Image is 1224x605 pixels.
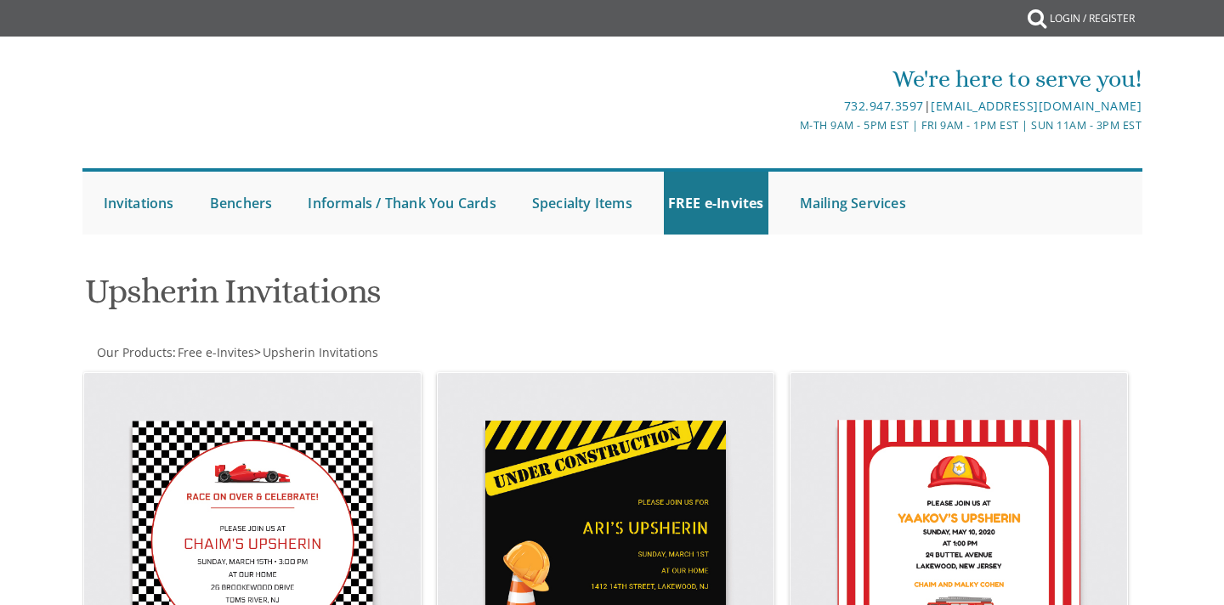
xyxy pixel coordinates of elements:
a: Invitations [99,172,178,235]
a: Free e-Invites [176,344,254,360]
a: Specialty Items [528,172,637,235]
div: We're here to serve you! [436,62,1142,96]
a: Benchers [206,172,277,235]
h1: Upsherin Invitations [85,273,779,323]
a: Mailing Services [796,172,910,235]
span: Free e-Invites [178,344,254,360]
div: | [436,96,1142,116]
a: Informals / Thank You Cards [303,172,500,235]
div: : [82,344,613,361]
a: Upsherin Invitations [261,344,378,360]
a: Our Products [95,344,173,360]
a: [EMAIL_ADDRESS][DOMAIN_NAME] [931,98,1142,114]
a: FREE e-Invites [664,172,768,235]
div: M-Th 9am - 5pm EST | Fri 9am - 1pm EST | Sun 11am - 3pm EST [436,116,1142,134]
span: Upsherin Invitations [263,344,378,360]
a: 732.947.3597 [844,98,924,114]
span: > [254,344,378,360]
